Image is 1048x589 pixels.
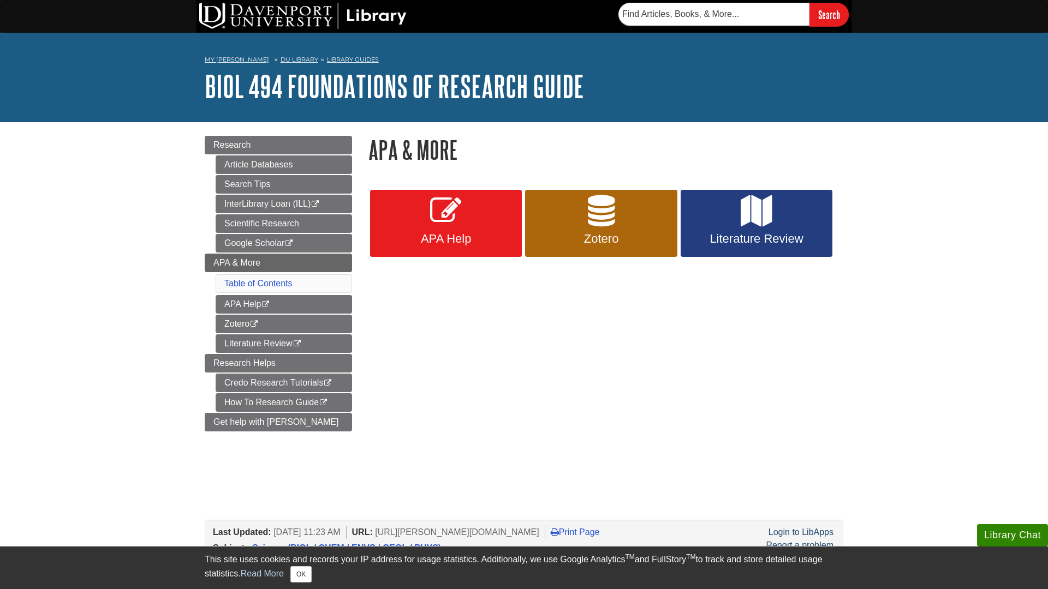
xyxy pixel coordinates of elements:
[323,380,332,387] i: This link opens in a new window
[216,155,352,174] a: Article Databases
[681,190,832,257] a: Literature Review
[311,201,320,208] i: This link opens in a new window
[368,136,843,164] h1: APA & More
[249,321,259,328] i: This link opens in a new window
[327,56,379,63] a: Library Guides
[618,3,849,26] form: Searches DU Library's articles, books, and more
[533,232,669,246] span: Zotero
[205,136,352,154] a: Research
[205,69,584,103] a: BIOL 494 Foundations of Research Guide
[378,232,514,246] span: APA Help
[199,3,407,29] img: DU Library
[205,553,843,582] div: This site uses cookies and records your IP address for usage statistics. Additionally, we use Goo...
[618,3,809,26] input: Find Articles, Books, & More...
[205,354,352,372] a: Research Helps
[273,527,340,537] span: [DATE] 11:23 AM
[769,527,833,537] a: Login to LibApps
[525,190,677,257] a: Zotero
[216,214,352,233] a: Scientific Research
[319,399,328,406] i: This link opens in a new window
[766,540,833,550] a: Report a problem
[290,566,312,582] button: Close
[216,295,352,314] a: APA Help
[977,524,1048,546] button: Library Chat
[689,232,824,246] span: Literature Review
[213,358,276,368] span: Research Helps
[205,52,843,70] nav: breadcrumb
[213,543,252,552] span: Subjects:
[261,301,270,308] i: This link opens in a new window
[551,527,559,536] i: Print Page
[216,374,352,392] a: Credo Research Tutorials
[213,140,251,149] span: Research
[213,417,338,426] span: Get help with [PERSON_NAME]
[375,527,539,537] span: [URL][PERSON_NAME][DOMAIN_NAME]
[284,240,294,247] i: This link opens in a new window
[216,334,352,353] a: Literature Review
[216,393,352,412] a: How To Research Guide
[216,175,352,194] a: Search Tips
[241,569,284,578] a: Read More
[216,234,352,253] a: Google Scholar
[224,279,293,288] a: Table of Contents
[370,190,522,257] a: APA Help
[809,3,849,26] input: Search
[213,258,260,267] span: APA & More
[252,543,441,552] a: Science (BIOL / CHEM / ENVS / GEOL / PHYS)
[551,527,600,537] a: Print Page
[205,136,352,431] div: Guide Page Menu
[625,553,634,561] sup: TM
[216,195,352,213] a: InterLibrary Loan (ILL)
[281,56,318,63] a: DU Library
[293,340,302,347] i: This link opens in a new window
[213,527,271,537] span: Last Updated:
[205,254,352,272] a: APA & More
[352,527,373,537] span: URL:
[216,315,352,333] a: Zotero
[205,413,352,431] a: Get help with [PERSON_NAME]
[686,553,695,561] sup: TM
[205,55,269,64] a: My [PERSON_NAME]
